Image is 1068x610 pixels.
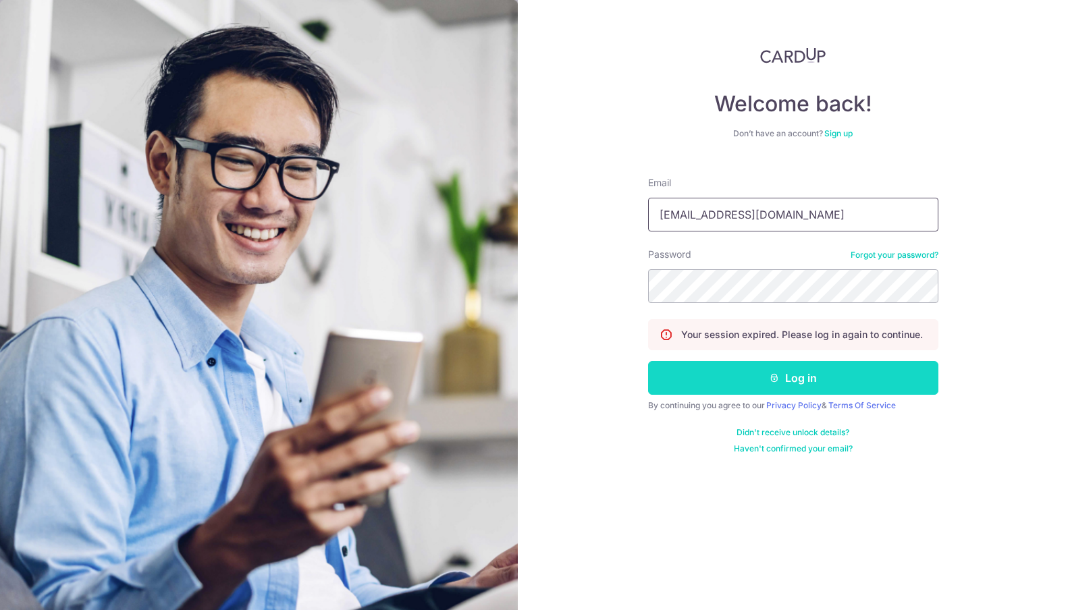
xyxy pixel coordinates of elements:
input: Enter your Email [648,198,938,231]
a: Terms Of Service [828,400,896,410]
label: Email [648,176,671,190]
button: Log in [648,361,938,395]
a: Sign up [824,128,853,138]
div: Don’t have an account? [648,128,938,139]
img: CardUp Logo [760,47,826,63]
a: Privacy Policy [766,400,822,410]
a: Haven't confirmed your email? [734,443,853,454]
a: Forgot your password? [851,250,938,260]
p: Your session expired. Please log in again to continue. [681,328,923,341]
h4: Welcome back! [648,90,938,117]
a: Didn't receive unlock details? [737,427,849,438]
label: Password [648,248,691,261]
div: By continuing you agree to our & [648,400,938,411]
